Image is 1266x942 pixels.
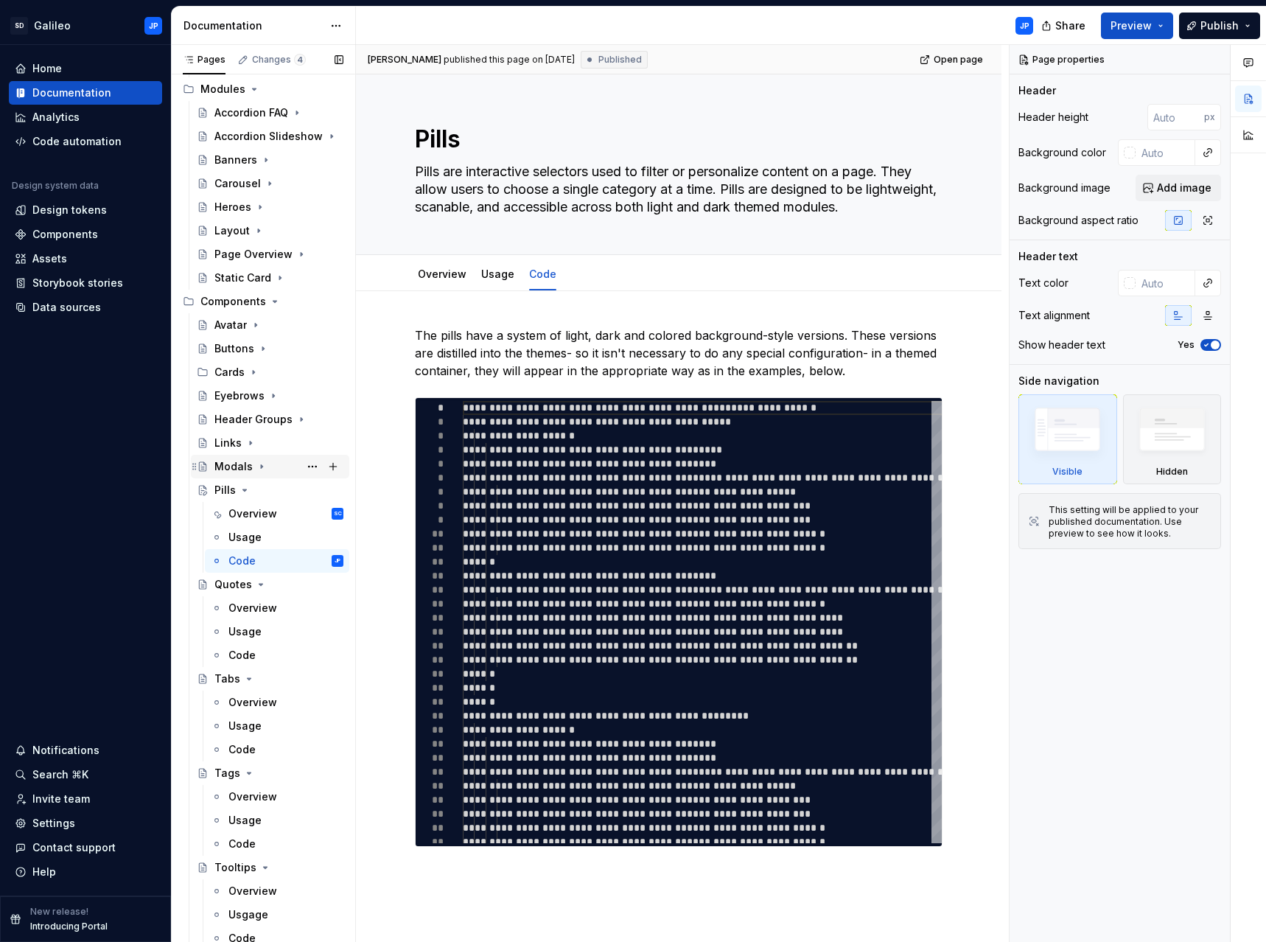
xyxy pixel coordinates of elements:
[30,906,88,918] p: New release!
[205,643,349,667] a: Code
[32,865,56,879] div: Help
[415,327,942,380] p: The pills have a system of light, dark and colored background-style versions. These versions are ...
[9,296,162,319] a: Data sources
[214,671,240,686] div: Tabs
[177,77,349,101] div: Modules
[214,223,250,238] div: Layout
[1200,18,1239,33] span: Publish
[412,160,940,219] textarea: Pills are interactive selectors used to filter or personalize content on a page. They allow users...
[205,832,349,856] a: Code
[214,388,265,403] div: Eyebrows
[205,596,349,620] a: Overview
[205,502,349,526] a: OverviewSC
[32,203,107,217] div: Design tokens
[529,268,556,280] a: Code
[1052,466,1083,478] div: Visible
[418,268,466,280] a: Overview
[1178,339,1195,351] label: Yes
[1156,466,1188,478] div: Hidden
[1018,213,1139,228] div: Background aspect ratio
[191,125,349,148] a: Accordion Slideshow
[214,860,256,875] div: Tooltips
[214,271,271,285] div: Static Card
[32,86,111,100] div: Documentation
[9,198,162,222] a: Design tokens
[1157,181,1211,195] span: Add image
[191,219,349,243] a: Layout
[915,49,990,70] a: Open page
[32,134,122,149] div: Code automation
[1018,338,1105,352] div: Show header text
[1018,374,1099,388] div: Side navigation
[214,412,293,427] div: Header Groups
[9,223,162,246] a: Components
[177,290,349,313] div: Components
[9,812,162,835] a: Settings
[1018,249,1078,264] div: Header text
[191,172,349,195] a: Carousel
[228,648,256,663] div: Code
[205,903,349,927] a: Usgage
[1018,276,1069,290] div: Text color
[205,549,349,573] a: CodeJP
[523,258,562,289] div: Code
[32,276,123,290] div: Storybook stories
[32,61,62,76] div: Home
[228,695,277,710] div: Overview
[191,101,349,125] a: Accordion FAQ
[9,763,162,786] button: Search ⌘K
[228,601,277,615] div: Overview
[252,54,306,66] div: Changes
[228,789,277,804] div: Overview
[191,384,349,408] a: Eyebrows
[12,180,99,192] div: Design system data
[214,459,253,474] div: Modals
[32,816,75,831] div: Settings
[1018,308,1090,323] div: Text alignment
[335,554,340,568] div: JP
[191,455,349,478] a: Modals
[214,176,261,191] div: Carousel
[205,879,349,903] a: Overview
[1204,111,1215,123] p: px
[191,337,349,360] a: Buttons
[214,247,293,262] div: Page Overview
[1101,13,1173,39] button: Preview
[475,258,520,289] div: Usage
[191,431,349,455] a: Links
[32,110,80,125] div: Analytics
[1147,104,1204,130] input: Auto
[32,840,116,855] div: Contact support
[183,18,323,33] div: Documentation
[205,809,349,832] a: Usage
[30,921,108,932] p: Introducing Portal
[191,761,349,785] a: Tags
[214,318,247,332] div: Avatar
[205,714,349,738] a: Usage
[205,738,349,761] a: Code
[32,300,101,315] div: Data sources
[1055,18,1085,33] span: Share
[1018,83,1056,98] div: Header
[205,691,349,714] a: Overview
[191,243,349,266] a: Page Overview
[205,620,349,643] a: Usage
[1018,110,1088,125] div: Header height
[214,577,252,592] div: Quotes
[1179,13,1260,39] button: Publish
[228,530,262,545] div: Usage
[1123,394,1222,484] div: Hidden
[32,743,99,758] div: Notifications
[9,105,162,129] a: Analytics
[191,195,349,219] a: Heroes
[191,573,349,596] a: Quotes
[228,719,262,733] div: Usage
[228,742,256,757] div: Code
[228,813,262,828] div: Usage
[934,54,983,66] span: Open page
[1111,18,1152,33] span: Preview
[191,478,349,502] a: Pills
[9,130,162,153] a: Code automation
[214,341,254,356] div: Buttons
[412,258,472,289] div: Overview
